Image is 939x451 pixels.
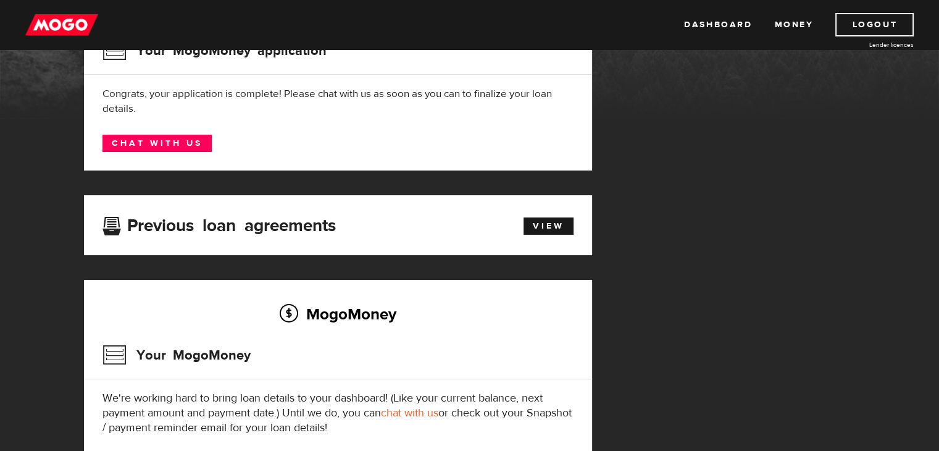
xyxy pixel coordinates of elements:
div: Congrats, your application is complete! Please chat with us as soon as you can to finalize your l... [102,86,574,116]
h3: Previous loan agreements [102,216,336,232]
h3: Your MogoMoney application [102,35,327,67]
a: Money [774,13,813,36]
h2: MogoMoney [102,301,574,327]
a: chat with us [381,406,438,420]
p: We're working hard to bring loan details to your dashboard! (Like your current balance, next paym... [102,391,574,436]
iframe: LiveChat chat widget [692,164,939,451]
img: mogo_logo-11ee424be714fa7cbb0f0f49df9e16ec.png [25,13,98,36]
a: Lender licences [821,40,914,49]
a: View [524,217,574,235]
h3: Your MogoMoney [102,339,251,371]
a: Logout [835,13,914,36]
a: Chat with us [102,135,212,152]
a: Dashboard [684,13,752,36]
